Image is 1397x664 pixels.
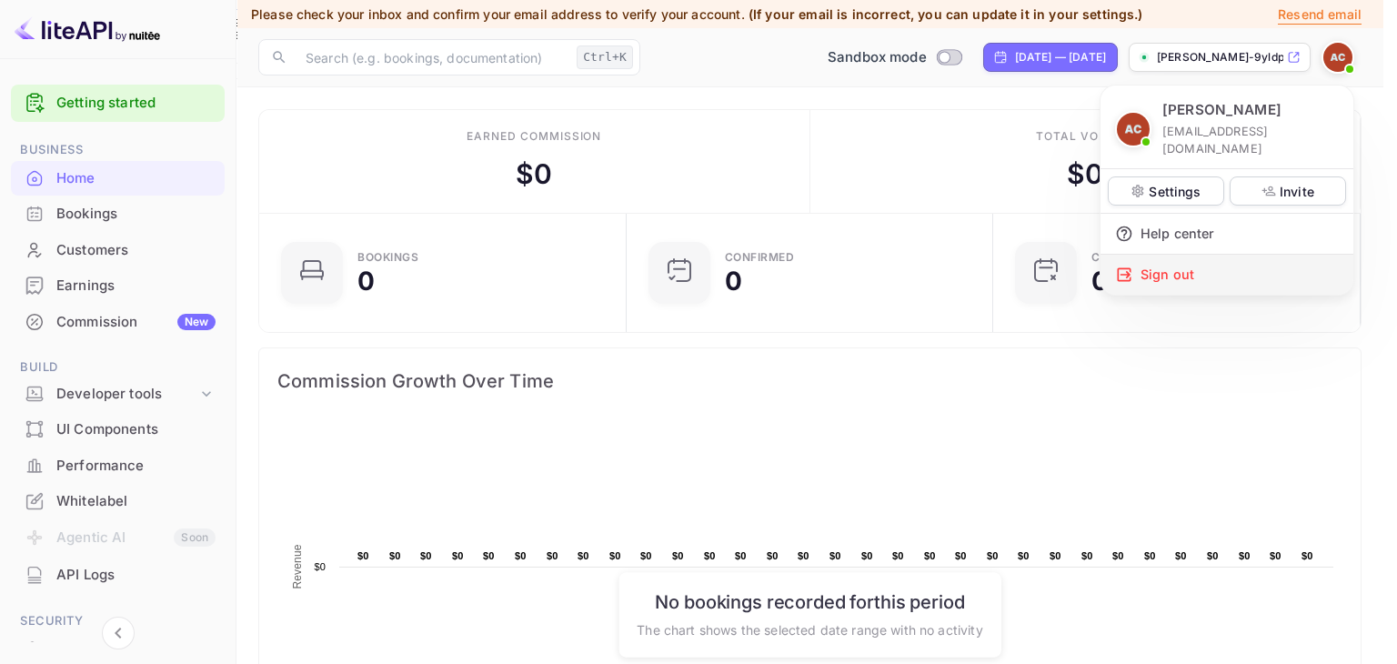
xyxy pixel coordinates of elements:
p: Settings [1149,182,1201,201]
p: Invite [1280,182,1314,201]
div: Help center [1101,214,1353,254]
p: [EMAIL_ADDRESS][DOMAIN_NAME] [1162,123,1339,157]
img: Aldo Coy [1117,113,1150,146]
div: Sign out [1101,255,1353,295]
p: [PERSON_NAME] [1162,100,1281,121]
